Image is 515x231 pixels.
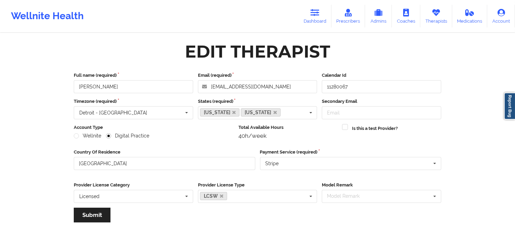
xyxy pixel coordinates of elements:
a: LCSW [200,192,227,200]
input: Email [322,106,441,119]
div: Licensed [79,194,100,199]
a: Dashboard [299,5,331,27]
a: Medications [452,5,488,27]
label: Account Type [74,124,234,131]
a: Coaches [392,5,420,27]
div: 40h/week [238,132,338,139]
label: Full name (required) [74,72,193,79]
input: Full name [74,80,193,93]
label: Is this a test Provider? [352,125,398,132]
div: Detroit - [GEOGRAPHIC_DATA] [79,110,147,115]
input: Calendar Id [322,80,441,93]
label: Timezone (required) [74,98,193,105]
a: Therapists [420,5,452,27]
label: Provider License Category [74,182,193,189]
label: Digital Practice [106,133,149,139]
label: Model Remark [322,182,441,189]
a: Prescribers [331,5,365,27]
label: Calendar Id [322,72,441,79]
label: Payment Service (required) [260,149,442,156]
a: Admins [365,5,392,27]
label: Provider License Type [198,182,317,189]
div: Edit Therapist [185,41,330,62]
label: States (required) [198,98,317,105]
a: [US_STATE] [241,108,281,117]
input: Email address [198,80,317,93]
a: Account [487,5,515,27]
div: Stripe [266,161,279,166]
label: Secondary Email [322,98,441,105]
button: Submit [74,208,110,222]
div: Model Remark [325,192,370,200]
a: Report Bug [504,93,515,120]
a: [US_STATE] [200,108,240,117]
label: Wellnite [74,133,101,139]
label: Total Available Hours [238,124,338,131]
label: Country Of Residence [74,149,255,156]
label: Email (required) [198,72,317,79]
